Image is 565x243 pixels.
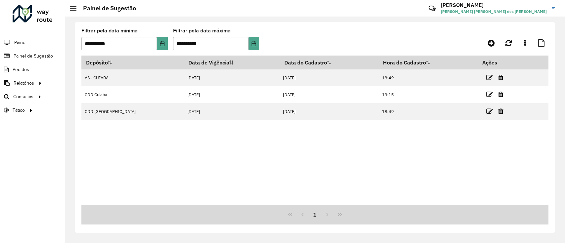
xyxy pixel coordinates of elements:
th: Ações [478,56,517,69]
th: Hora do Cadastro [378,56,478,69]
button: Choose Date [157,37,168,50]
th: Data do Cadastro [280,56,378,69]
span: Tático [13,107,25,114]
td: [DATE] [280,103,378,120]
span: Relatórios [14,80,34,87]
a: Contato Rápido [425,1,439,16]
td: 19:15 [378,86,478,103]
td: [DATE] [184,103,280,120]
td: [DATE] [280,86,378,103]
span: Painel [14,39,26,46]
a: Editar [486,107,493,116]
span: Consultas [13,93,33,100]
td: [DATE] [184,86,280,103]
a: Excluir [498,90,503,99]
td: AS - CUIABA [81,69,184,86]
a: Editar [486,73,493,82]
a: Excluir [498,107,503,116]
span: Pedidos [13,66,29,73]
td: [DATE] [280,69,378,86]
label: Filtrar pela data mínima [81,27,138,35]
button: Choose Date [249,37,259,50]
a: Editar [486,90,493,99]
th: Data de Vigência [184,56,280,69]
td: [DATE] [184,69,280,86]
td: 18:49 [378,69,478,86]
a: Excluir [498,73,503,82]
span: [PERSON_NAME] [PERSON_NAME] dos [PERSON_NAME] [441,9,547,15]
td: CDD [GEOGRAPHIC_DATA] [81,103,184,120]
td: 18:49 [378,103,478,120]
label: Filtrar pela data máxima [173,27,231,35]
button: 1 [309,208,321,221]
td: CDD Cuiaba [81,86,184,103]
h3: [PERSON_NAME] [441,2,547,8]
h2: Painel de Sugestão [76,5,136,12]
span: Painel de Sugestão [14,53,53,60]
th: Depósito [81,56,184,69]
